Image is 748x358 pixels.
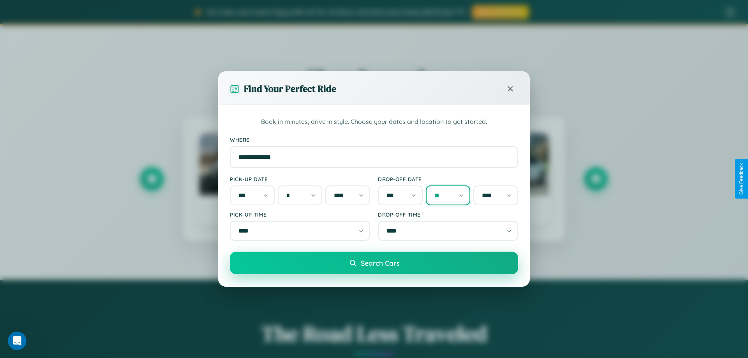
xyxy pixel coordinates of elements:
label: Drop-off Time [378,211,518,218]
h3: Find Your Perfect Ride [244,82,336,95]
label: Pick-up Time [230,211,370,218]
span: Search Cars [361,259,399,267]
button: Search Cars [230,252,518,274]
label: Where [230,136,518,143]
p: Book in minutes, drive in style. Choose your dates and location to get started. [230,117,518,127]
label: Drop-off Date [378,176,518,182]
label: Pick-up Date [230,176,370,182]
